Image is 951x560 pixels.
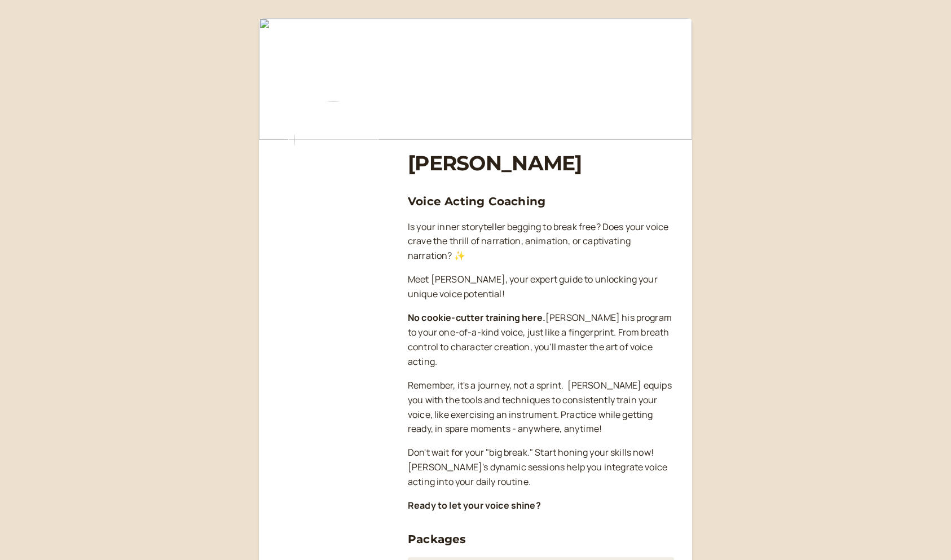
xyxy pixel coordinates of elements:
[408,530,674,548] h3: Packages
[408,378,674,437] p: Remember, it's a journey, not a sprint. ‍ [PERSON_NAME] equips you with the tools and techniques ...
[408,311,674,369] p: [PERSON_NAME] his program to your one-of-a-kind voice, just like a fingerprint. From breath contr...
[408,311,545,324] strong: No cookie-cutter training here.
[408,446,674,490] p: Don't wait for your "big break." Start honing your skills now! [PERSON_NAME]'s dynamic sessions h...
[408,499,541,512] strong: Ready to let your voice shine?
[408,151,674,175] h1: [PERSON_NAME]
[408,220,674,264] p: Is your inner storyteller begging to break free? Does your voice crave the thrill of narration, a...
[408,272,674,302] p: Meet [PERSON_NAME], your expert guide to unlocking your unique voice potential!
[408,192,674,210] h3: Voice Acting Coaching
